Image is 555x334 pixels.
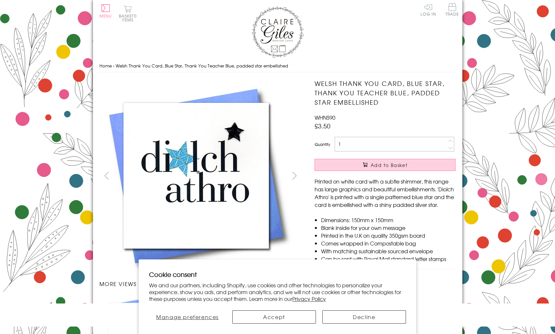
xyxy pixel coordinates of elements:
a: Trade [445,3,459,17]
li: Comes wrapped in Compostable bag [321,239,456,247]
span: Welsh Thank You Card, Blue Star, Thank You Teacher Blue, padded star embellished [116,63,288,69]
p: We and our partners, including Shopify, use cookies and other technologies to personalize your ex... [149,282,406,302]
button: Manage preferences [149,310,226,324]
button: Decline [322,310,406,324]
li: Can be sent with Royal Mail standard letter stamps [321,255,456,263]
button: Add to Basket [315,159,456,171]
li: Dimensions: 150mm x 150mm [321,216,456,224]
span: 0 items [122,13,137,23]
span: WHNS90 [315,113,335,121]
li: With matching sustainable sourced envelope [321,247,456,255]
button: next [287,168,302,183]
li: Blank inside for your own message [321,224,456,232]
img: Claire Giles Greetings Cards [252,6,304,58]
span: Menu [99,13,112,19]
button: Accept [232,310,316,324]
span: Trade [445,3,459,16]
button: Basket0 items [119,5,137,22]
a: Log In [421,3,436,16]
label: Quantity [315,141,330,147]
button: Menu [99,4,112,18]
p: Printed on white card with a subtle shimmer, this range has large graphics and beautiful embellis... [315,177,456,209]
span: › [113,63,114,69]
span: £3.50 [315,121,330,130]
button: prev [99,168,114,183]
a: Privacy Policy [292,295,326,303]
li: Printed in the U.K on quality 350gsm board [321,232,456,239]
span: Add to Basket [371,162,408,168]
h2: Cookie consent [149,270,406,279]
span: Manage preferences [156,313,219,321]
h3: More views [99,280,302,288]
img: Welsh Thank You Card, Blue Star, Thank You Teacher Blue, padded star embellished [99,79,294,273]
h1: Welsh Thank You Card, Blue Star, Thank You Teacher Blue, padded star embellished [315,79,456,107]
a: Home [99,63,112,69]
nav: breadcrumbs [99,59,456,73]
